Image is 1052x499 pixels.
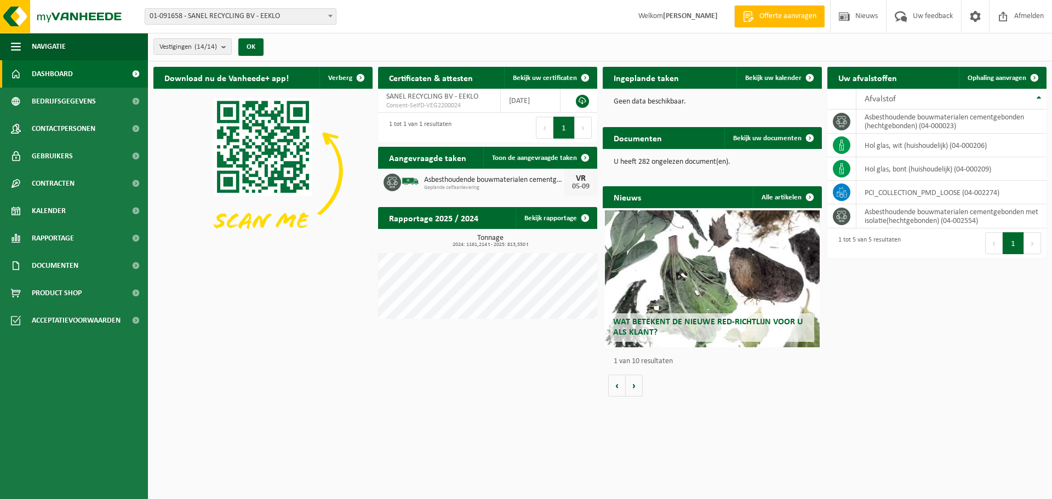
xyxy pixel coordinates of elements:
[378,147,477,168] h2: Aangevraagde taken
[516,207,596,229] a: Bekijk rapportage
[153,67,300,88] h2: Download nu de Vanheede+ app!
[614,98,811,106] p: Geen data beschikbaar.
[753,186,821,208] a: Alle artikelen
[959,67,1045,89] a: Ophaling aanvragen
[153,38,232,55] button: Vestigingen(14/14)
[501,89,561,113] td: [DATE]
[384,234,597,248] h3: Tonnage
[603,186,652,208] h2: Nieuws
[614,358,816,365] p: 1 van 10 resultaten
[424,176,564,185] span: Asbesthoudende bouwmaterialen cementgebonden (hechtgebonden)
[603,127,673,148] h2: Documenten
[827,67,908,88] h2: Uw afvalstoffen
[536,117,553,139] button: Previous
[856,134,1047,157] td: hol glas, wit (huishoudelijk) (04-000206)
[32,307,121,334] span: Acceptatievoorwaarden
[733,135,802,142] span: Bekijk uw documenten
[757,11,819,22] span: Offerte aanvragen
[626,375,643,397] button: Volgende
[856,204,1047,228] td: asbesthoudende bouwmaterialen cementgebonden met isolatie(hechtgebonden) (04-002554)
[614,158,811,166] p: U heeft 282 ongelezen document(en).
[424,185,564,191] span: Geplande zelfaanlevering
[386,101,492,110] span: Consent-SelfD-VEG2200024
[968,74,1026,82] span: Ophaling aanvragen
[145,8,336,25] span: 01-091658 - SANEL RECYCLING BV - EEKLO
[384,242,597,248] span: 2024: 1161,214 t - 2025: 813,550 t
[32,60,73,88] span: Dashboard
[32,279,82,307] span: Product Shop
[613,318,803,337] span: Wat betekent de nieuwe RED-richtlijn voor u als klant?
[159,39,217,55] span: Vestigingen
[32,115,95,142] span: Contactpersonen
[378,207,489,228] h2: Rapportage 2025 / 2024
[32,88,96,115] span: Bedrijfsgegevens
[608,375,626,397] button: Vorige
[856,181,1047,204] td: PCI_COLLECTION_PMD_LOOSE (04-002274)
[575,117,592,139] button: Next
[401,172,420,191] img: BL-SO-LV
[32,252,78,279] span: Documenten
[745,74,802,82] span: Bekijk uw kalender
[865,95,896,104] span: Afvalstof
[603,67,690,88] h2: Ingeplande taken
[32,142,73,170] span: Gebruikers
[605,210,820,347] a: Wat betekent de nieuwe RED-richtlijn voor u als klant?
[553,117,575,139] button: 1
[492,154,577,162] span: Toon de aangevraagde taken
[736,67,821,89] a: Bekijk uw kalender
[856,157,1047,181] td: hol glas, bont (huishoudelijk) (04-000209)
[570,183,592,191] div: 05-09
[833,231,901,255] div: 1 tot 5 van 5 resultaten
[195,43,217,50] count: (14/14)
[319,67,371,89] button: Verberg
[483,147,596,169] a: Toon de aangevraagde taken
[32,33,66,60] span: Navigatie
[1024,232,1041,254] button: Next
[328,74,352,82] span: Verberg
[513,74,577,82] span: Bekijk uw certificaten
[734,5,825,27] a: Offerte aanvragen
[32,197,66,225] span: Kalender
[985,232,1003,254] button: Previous
[724,127,821,149] a: Bekijk uw documenten
[238,38,264,56] button: OK
[145,9,336,24] span: 01-091658 - SANEL RECYCLING BV - EEKLO
[570,174,592,183] div: VR
[1003,232,1024,254] button: 1
[32,170,75,197] span: Contracten
[378,67,484,88] h2: Certificaten & attesten
[32,225,74,252] span: Rapportage
[663,12,718,20] strong: [PERSON_NAME]
[153,89,373,253] img: Download de VHEPlus App
[386,93,478,101] span: SANEL RECYCLING BV - EEKLO
[856,110,1047,134] td: asbesthoudende bouwmaterialen cementgebonden (hechtgebonden) (04-000023)
[384,116,451,140] div: 1 tot 1 van 1 resultaten
[504,67,596,89] a: Bekijk uw certificaten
